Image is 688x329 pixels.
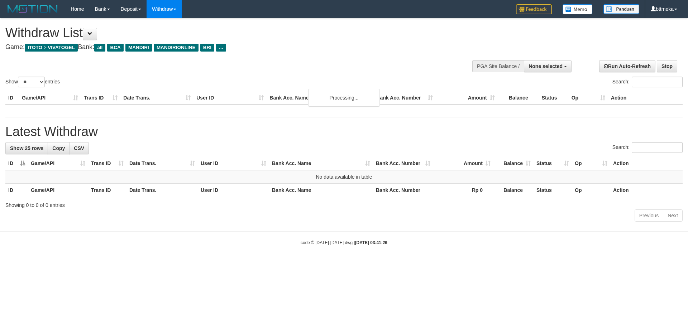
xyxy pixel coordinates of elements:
th: Action [610,184,683,197]
label: Search: [612,77,683,87]
th: Op: activate to sort column ascending [572,157,610,170]
th: Bank Acc. Number [373,91,435,105]
h4: Game: Bank: [5,44,451,51]
label: Search: [612,142,683,153]
span: ... [216,44,226,52]
th: ID [5,184,28,197]
a: Show 25 rows [5,142,48,154]
h1: Latest Withdraw [5,125,683,139]
strong: [DATE] 03:41:26 [355,240,387,245]
th: Balance: activate to sort column ascending [493,157,534,170]
th: Balance [493,184,534,197]
select: Showentries [18,77,45,87]
th: Game/API [28,184,88,197]
a: Copy [48,142,70,154]
a: Stop [657,60,677,72]
span: None selected [529,63,563,69]
img: panduan.png [603,4,639,14]
button: None selected [524,60,572,72]
a: Run Auto-Refresh [599,60,655,72]
div: Showing 0 to 0 of 0 entries [5,199,683,209]
input: Search: [632,142,683,153]
div: PGA Site Balance / [472,60,524,72]
th: User ID [198,184,269,197]
span: MANDIRI [125,44,152,52]
td: No data available in table [5,170,683,184]
input: Search: [632,77,683,87]
th: Status [539,91,569,105]
th: Bank Acc. Name [267,91,373,105]
th: Trans ID [81,91,120,105]
th: Status: activate to sort column ascending [534,157,572,170]
span: BCA [107,44,123,52]
th: ID [5,91,19,105]
th: Date Trans. [126,184,198,197]
th: Action [610,157,683,170]
th: ID: activate to sort column descending [5,157,28,170]
th: Amount: activate to sort column ascending [433,157,493,170]
th: Bank Acc. Number: activate to sort column ascending [373,157,433,170]
h1: Withdraw List [5,26,451,40]
span: CSV [74,145,84,151]
th: Game/API: activate to sort column ascending [28,157,88,170]
div: Processing... [308,89,380,107]
small: code © [DATE]-[DATE] dwg | [301,240,387,245]
th: Action [608,91,683,105]
th: Bank Acc. Number [373,184,433,197]
span: BRI [200,44,214,52]
a: Previous [635,209,663,222]
th: Trans ID [88,184,126,197]
th: Date Trans. [120,91,193,105]
th: User ID [193,91,267,105]
span: MANDIRIONLINE [154,44,199,52]
th: Date Trans.: activate to sort column ascending [126,157,198,170]
th: Op [569,91,608,105]
th: Status [534,184,572,197]
th: Balance [498,91,539,105]
th: Rp 0 [433,184,493,197]
span: Copy [52,145,65,151]
label: Show entries [5,77,60,87]
img: Feedback.jpg [516,4,552,14]
th: Bank Acc. Name [269,184,373,197]
th: User ID: activate to sort column ascending [198,157,269,170]
th: Op [572,184,610,197]
a: CSV [69,142,89,154]
img: Button%20Memo.svg [563,4,593,14]
span: Show 25 rows [10,145,43,151]
span: ITOTO > VIVATOGEL [25,44,78,52]
th: Bank Acc. Name: activate to sort column ascending [269,157,373,170]
span: all [94,44,105,52]
th: Game/API [19,91,81,105]
a: Next [663,209,683,222]
th: Amount [436,91,498,105]
img: MOTION_logo.png [5,4,60,14]
th: Trans ID: activate to sort column ascending [88,157,126,170]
